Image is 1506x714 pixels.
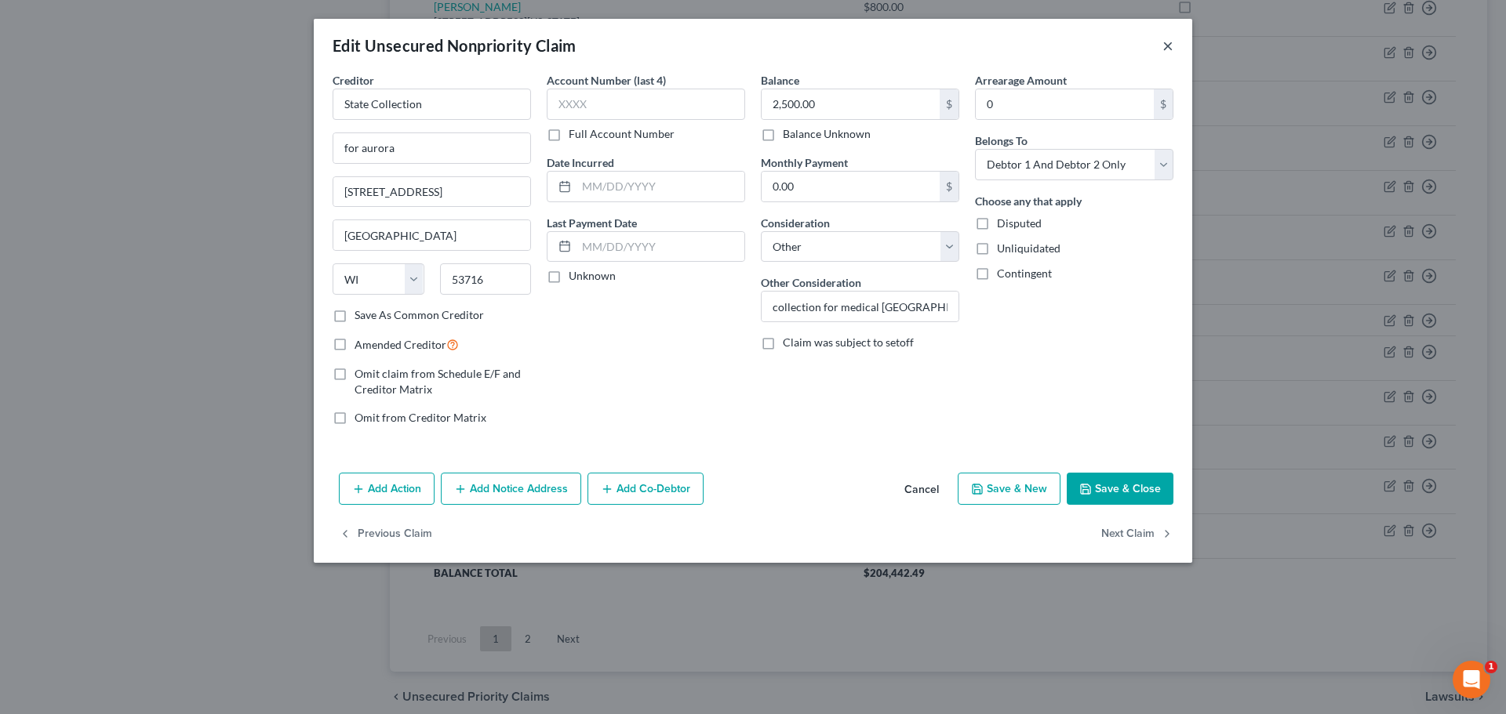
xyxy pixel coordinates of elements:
[441,473,581,506] button: Add Notice Address
[547,72,666,89] label: Account Number (last 4)
[1154,89,1173,119] div: $
[761,72,799,89] label: Balance
[577,232,744,262] input: MM/DD/YYYY
[976,89,1154,119] input: 0.00
[762,292,959,321] input: Specify...
[997,216,1042,230] span: Disputed
[339,517,432,550] button: Previous Claim
[975,193,1082,209] label: Choose any that apply
[333,34,577,56] div: Edit Unsecured Nonpriority Claim
[547,215,637,231] label: Last Payment Date
[1453,661,1490,698] iframe: Intercom live chat
[440,263,532,295] input: Enter zip...
[333,89,531,120] input: Search creditor by name...
[333,177,530,207] input: Apt, Suite, etc...
[783,126,871,142] label: Balance Unknown
[1067,473,1173,506] button: Save & Close
[547,89,745,120] input: XXXX
[940,172,959,201] div: $
[339,473,435,506] button: Add Action
[762,89,940,119] input: 0.00
[333,220,530,250] input: Enter city...
[761,215,830,231] label: Consideration
[1101,517,1173,550] button: Next Claim
[333,133,530,163] input: Enter address...
[762,172,940,201] input: 0.00
[569,126,675,142] label: Full Account Number
[892,474,951,506] button: Cancel
[1485,661,1497,673] span: 1
[783,335,914,349] span: Claim was subject to setoff
[997,241,1060,255] span: Unliquidated
[997,266,1052,280] span: Contingent
[355,367,521,396] span: Omit claim from Schedule E/F and Creditor Matrix
[355,307,484,323] label: Save As Common Creditor
[1162,36,1173,55] button: ×
[975,134,1028,147] span: Belongs To
[940,89,959,119] div: $
[355,411,486,424] span: Omit from Creditor Matrix
[761,154,848,171] label: Monthly Payment
[761,274,861,291] label: Other Consideration
[975,72,1067,89] label: Arrearage Amount
[569,268,616,284] label: Unknown
[355,338,446,351] span: Amended Creditor
[333,74,374,87] span: Creditor
[547,154,614,171] label: Date Incurred
[958,473,1060,506] button: Save & New
[587,473,704,506] button: Add Co-Debtor
[577,172,744,201] input: MM/DD/YYYY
